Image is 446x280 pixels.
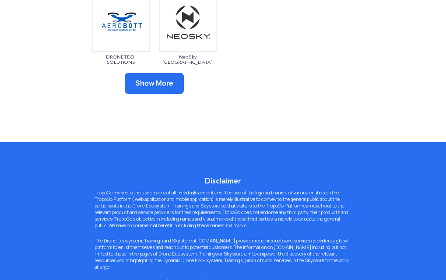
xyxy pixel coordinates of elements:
span: NeoSky [GEOGRAPHIC_DATA] [159,54,217,65]
p: The Drone Ecosystem, Trainings and Skystore at [DOMAIN_NAME] provide drone products and services ... [88,238,358,270]
a: NeoSky [GEOGRAPHIC_DATA] [159,19,217,65]
a: DRONETECH SOLUTIONS [92,19,150,65]
button: Show More [125,73,184,94]
h5: Disclaimer [88,177,358,185]
p: TropoGo respects the trademarks of all individuals and entities. The use of the logo and names of... [88,190,358,229]
span: DRONETECH SOLUTIONS [92,54,150,65]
